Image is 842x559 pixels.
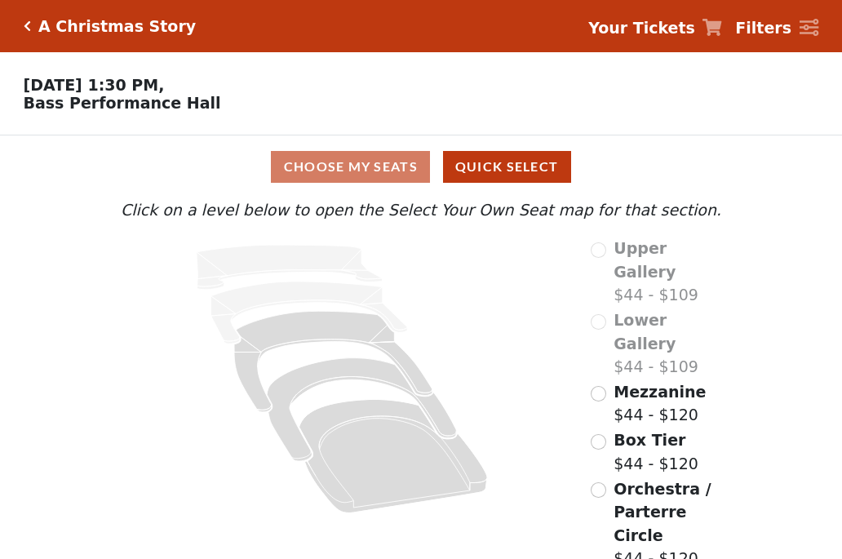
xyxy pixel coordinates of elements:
[614,480,711,544] span: Orchestra / Parterre Circle
[211,282,408,344] path: Lower Gallery - Seats Available: 0
[614,237,725,307] label: $44 - $109
[588,19,695,37] strong: Your Tickets
[443,151,571,183] button: Quick Select
[614,431,685,449] span: Box Tier
[614,380,706,427] label: $44 - $120
[24,20,31,32] a: Click here to go back to filters
[614,383,706,401] span: Mezzanine
[299,400,488,513] path: Orchestra / Parterre Circle - Seats Available: 165
[735,16,818,40] a: Filters
[197,245,383,290] path: Upper Gallery - Seats Available: 0
[735,19,791,37] strong: Filters
[588,16,722,40] a: Your Tickets
[38,17,196,36] h5: A Christmas Story
[614,311,676,353] span: Lower Gallery
[614,428,698,475] label: $44 - $120
[117,198,725,222] p: Click on a level below to open the Select Your Own Seat map for that section.
[614,239,676,281] span: Upper Gallery
[614,308,725,379] label: $44 - $109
